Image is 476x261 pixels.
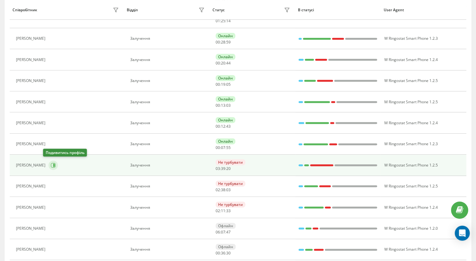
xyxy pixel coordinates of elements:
div: Не турбувати [216,159,245,165]
span: M Ringostat Smart Phone 1.2.4 [384,120,438,125]
div: [PERSON_NAME] [16,205,47,210]
div: Залучення [130,100,206,104]
div: [PERSON_NAME] [16,36,47,41]
div: Офлайн [216,223,236,229]
span: 00 [216,250,220,256]
span: 00 [216,39,220,45]
span: 00 [216,60,220,66]
div: Онлайн [216,33,235,39]
div: : : [216,40,231,44]
span: M Ringostat Smart Phone 1.2.5 [384,99,438,105]
div: : : [216,230,231,234]
div: Онлайн [216,54,235,60]
div: Open Intercom Messenger [455,226,470,241]
span: 19 [221,82,225,87]
span: 11 [221,208,225,213]
span: 03 [226,187,231,192]
span: 00 [216,82,220,87]
span: 55 [226,145,231,150]
div: Залучення [130,247,206,252]
div: Подивитись профіль [43,149,87,156]
span: 05 [226,82,231,87]
div: : : [216,103,231,108]
span: 03 [216,166,220,171]
span: 59 [226,39,231,45]
div: [PERSON_NAME] [16,142,47,146]
span: 44 [226,60,231,66]
span: 07 [221,229,225,235]
div: Відділ [127,8,138,12]
div: Залучення [130,184,206,188]
span: W Ringostat Smart Phone 1.2.3 [384,36,438,41]
div: : : [216,188,231,192]
div: [PERSON_NAME] [16,163,47,167]
span: 36 [221,250,225,256]
div: [PERSON_NAME] [16,79,47,83]
div: : : [216,146,231,150]
span: 06 [216,229,220,235]
div: [PERSON_NAME] [16,184,47,188]
div: Не турбувати [216,202,245,207]
span: 43 [226,124,231,129]
div: Статус [212,8,225,12]
span: 30 [226,250,231,256]
div: Офлайн [216,244,236,250]
span: 13 [221,103,225,108]
span: 39 [221,166,225,171]
span: 02 [216,187,220,192]
span: 33 [226,208,231,213]
div: Залучення [130,36,206,41]
span: 25 [221,18,225,23]
span: 47 [226,229,231,235]
div: [PERSON_NAME] [16,121,47,125]
span: 00 [216,103,220,108]
span: 01 [216,18,220,23]
div: Залучення [130,79,206,83]
div: Онлайн [216,138,235,144]
div: [PERSON_NAME] [16,58,47,62]
span: 20 [226,166,231,171]
div: User Agent [384,8,463,12]
span: 12 [221,124,225,129]
div: [PERSON_NAME] [16,226,47,231]
span: W Ringostat Smart Phone 1.2.0 [384,226,438,231]
div: Залучення [130,142,206,146]
div: : : [216,19,231,23]
span: 07 [221,145,225,150]
div: Залучення [130,58,206,62]
div: Залучення [130,121,206,125]
div: Онлайн [216,96,235,102]
span: W Ringostat Smart Phone 1.2.4 [384,57,438,62]
span: 20 [221,60,225,66]
div: [PERSON_NAME] [16,100,47,104]
div: [PERSON_NAME] [16,15,47,20]
div: Залучення [130,205,206,210]
div: Залучення [130,163,206,167]
div: : : [216,82,231,87]
span: 00 [216,145,220,150]
div: Онлайн [216,117,235,123]
div: Не турбувати [216,181,245,187]
div: Залучення [130,15,206,20]
div: [PERSON_NAME] [16,247,47,252]
span: W Ringostat Smart Phone 1.2.3 [384,141,438,146]
div: : : [216,61,231,65]
span: 03 [226,103,231,108]
span: 38 [221,187,225,192]
div: : : [216,124,231,129]
span: 00 [216,124,220,129]
span: 28 [221,39,225,45]
span: W Ringostat Smart Phone 1.2.4 [384,247,438,252]
div: Співробітник [13,8,37,12]
div: : : [216,166,231,171]
div: Онлайн [216,75,235,81]
span: W Ringostat Smart Phone 1.2.5 [384,162,438,168]
span: 14 [226,18,231,23]
span: W Ringostat Smart Phone 1.2.4 [384,205,438,210]
div: В статусі [298,8,378,12]
div: : : [216,209,231,213]
span: W Ringostat Smart Phone 1.2.5 [384,78,438,83]
div: Залучення [130,226,206,231]
span: W Ringostat Smart Phone 1.2.5 [384,183,438,189]
span: 02 [216,208,220,213]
